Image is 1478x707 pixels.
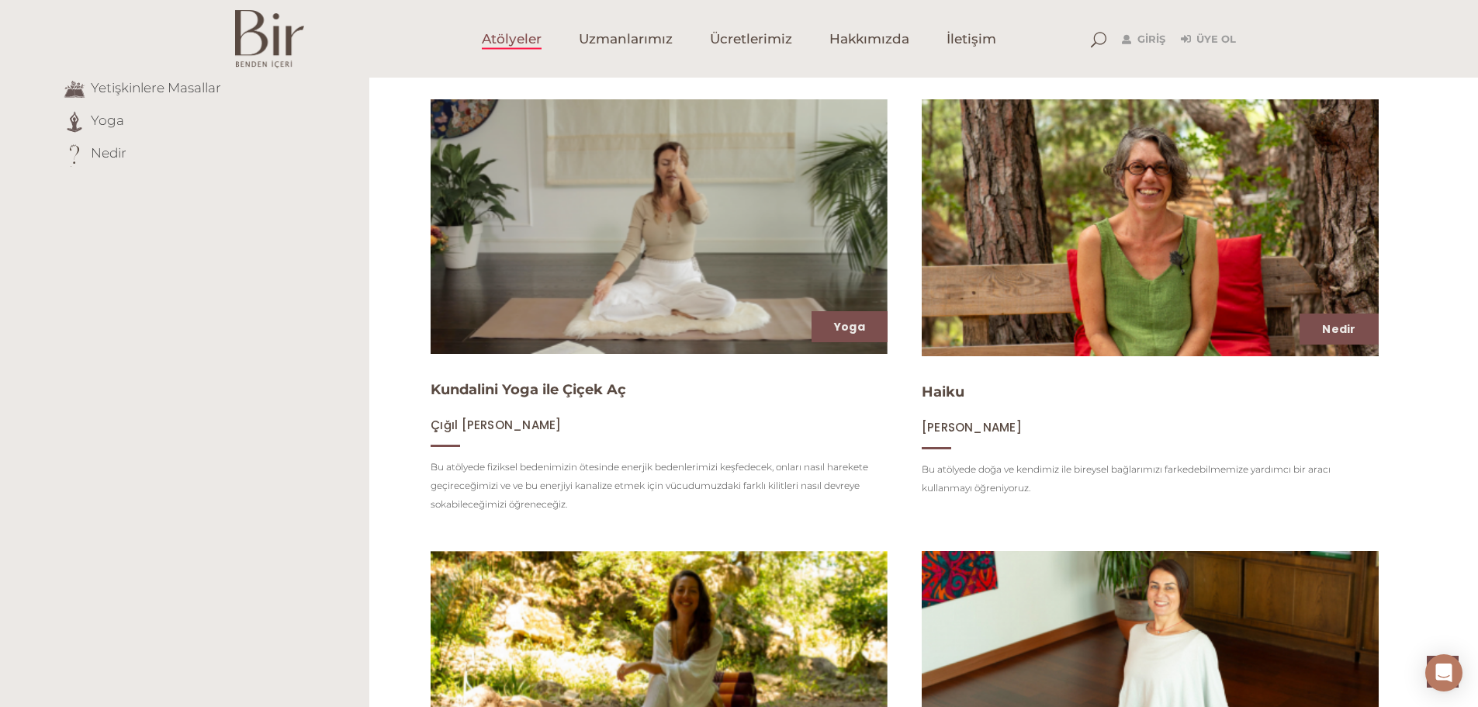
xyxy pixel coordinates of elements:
div: Open Intercom Messenger [1425,654,1462,691]
span: İletişim [947,30,996,48]
a: Kundalini Yoga ile Çiçek Aç [431,381,626,398]
span: Çığıl [PERSON_NAME] [431,417,561,433]
a: Yoga [834,319,865,334]
a: Giriş [1122,30,1165,49]
span: Atölyeler [482,30,542,48]
a: Yoga [91,113,124,128]
span: Ücretlerimiz [710,30,792,48]
a: Nedir [91,145,126,161]
span: Uzmanlarımız [579,30,673,48]
p: Bu atölyede doğa ve kendimiz ile bireysel bağlarımızı farkedebilmemize yardımcı bir aracı kullanm... [922,460,1379,497]
a: Yetişkinlere Masallar [91,80,221,95]
a: Haiku [922,383,964,400]
p: Bu atölyede fiziksel bedenimizin ötesinde enerjik bedenlerimizi keşfedecek, onları nasıl harekete... [431,458,888,514]
a: Üye Ol [1181,30,1236,49]
span: Hakkımızda [829,30,909,48]
a: Nedir [1322,321,1355,337]
a: Çığıl [PERSON_NAME] [431,418,561,432]
a: [PERSON_NAME] [922,420,1022,435]
span: [PERSON_NAME] [922,419,1022,435]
